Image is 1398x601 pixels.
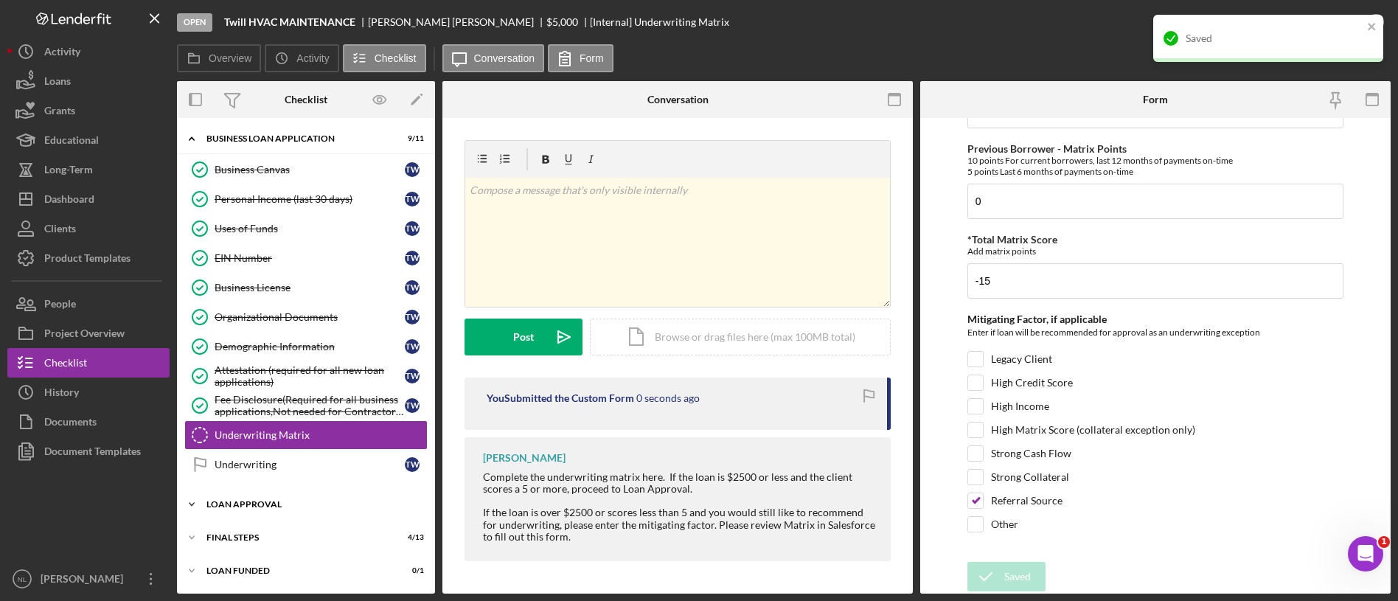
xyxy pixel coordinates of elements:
div: 10 points For current borrowers, last 12 months of payments on-time 5 points Last 6 months of pay... [967,155,1343,177]
button: close [1367,21,1377,35]
button: NL[PERSON_NAME] [7,564,170,594]
div: Clients [44,214,76,247]
div: Underwriting Matrix [215,429,427,441]
a: Underwriting Matrix [184,420,428,450]
div: Business Canvas [215,164,405,176]
button: Checklist [343,44,426,72]
iframe: Intercom live chat [1348,536,1383,572]
div: [PERSON_NAME] [PERSON_NAME] [368,16,546,28]
label: Checklist [375,52,417,64]
a: Fee Disclosure(Required for all business applications,Not needed for Contractor loans)TW [184,391,428,420]
label: Previous Borrower - Matrix Points [967,142,1127,155]
label: Activity [296,52,329,64]
div: T W [405,280,420,295]
div: Post [513,319,534,355]
div: [Internal] Underwriting Matrix [590,16,729,28]
div: Project Overview [44,319,125,352]
button: Documents [7,407,170,437]
a: Personal Income (last 30 days)TW [184,184,428,214]
label: Legacy Client [991,352,1052,366]
button: Conversation [442,44,545,72]
div: T W [405,251,420,265]
div: Product Templates [44,243,131,277]
div: Underwriting [215,459,405,470]
div: EIN Number [215,252,405,264]
div: Form [1143,94,1168,105]
button: Form [548,44,613,72]
label: High Matrix Score (collateral exception only) [991,423,1195,437]
div: Document Templates [44,437,141,470]
div: 4 / 13 [397,533,424,542]
a: Document Templates [7,437,170,466]
div: Dashboard [44,184,94,218]
div: Saved [1004,562,1031,591]
label: Other [991,517,1018,532]
div: If the loan is over $2500 or scores less than 5 and you would still like to recommend for underwr... [483,507,876,542]
button: Saved [967,562,1046,591]
button: Overview [177,44,261,72]
div: Checklist [285,94,327,105]
div: Personal Income (last 30 days) [215,193,405,205]
span: $5,000 [546,15,578,28]
label: Referral Source [991,493,1063,508]
div: T W [405,162,420,177]
label: High Income [991,399,1049,414]
div: Demographic Information [215,341,405,352]
div: People [44,289,76,322]
label: *Total Matrix Score [967,233,1057,246]
text: NL [18,575,27,583]
label: Conversation [474,52,535,64]
button: Long-Term [7,155,170,184]
div: [PERSON_NAME] [483,452,566,464]
a: People [7,289,170,319]
a: Clients [7,214,170,243]
button: Project Overview [7,319,170,348]
label: Strong Collateral [991,470,1069,484]
div: [PERSON_NAME] [37,564,133,597]
a: Business CanvasTW [184,155,428,184]
button: Loans [7,66,170,96]
div: Loan Approval [206,500,417,509]
div: T W [405,221,420,236]
div: Educational [44,125,99,159]
button: Dashboard [7,184,170,214]
div: Fee Disclosure(Required for all business applications,Not needed for Contractor loans) [215,394,405,417]
button: Mark Complete [1271,7,1391,37]
label: Form [580,52,604,64]
a: Demographic InformationTW [184,332,428,361]
div: Uses of Funds [215,223,405,235]
div: T W [405,339,420,354]
div: Organizational Documents [215,311,405,323]
div: 0 / 1 [397,566,424,575]
div: T W [405,310,420,324]
button: Educational [7,125,170,155]
div: Conversation [647,94,709,105]
div: 9 / 11 [397,134,424,143]
div: Documents [44,407,97,440]
div: Activity [44,37,80,70]
div: History [44,378,79,411]
b: Twill HVAC MAINTENANCE [224,16,355,28]
div: LOAN FUNDED [206,566,387,575]
span: 1 [1378,536,1390,548]
div: Mitigating Factor, if applicable [967,313,1343,325]
button: History [7,378,170,407]
div: BUSINESS LOAN APPLICATION [206,134,387,143]
button: Activity [7,37,170,66]
div: Checklist [44,348,87,381]
a: Organizational DocumentsTW [184,302,428,332]
time: 2025-10-13 17:14 [636,392,700,404]
div: Saved [1186,32,1363,44]
button: Product Templates [7,243,170,273]
button: Grants [7,96,170,125]
a: Business LicenseTW [184,273,428,302]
